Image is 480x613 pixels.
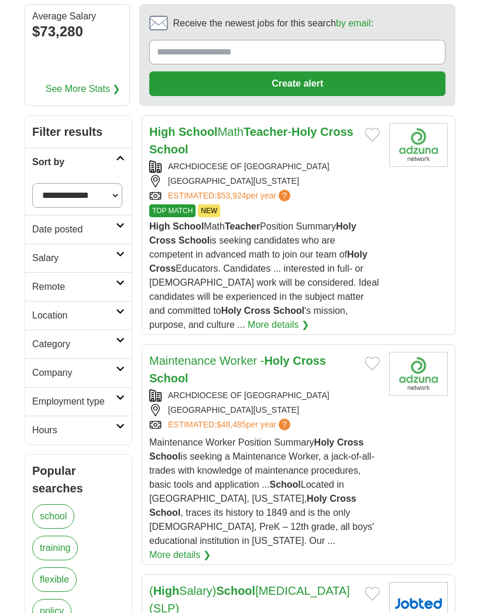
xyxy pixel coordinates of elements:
strong: School [149,451,180,461]
strong: Holy [347,249,368,259]
strong: Cross [293,354,326,367]
span: NEW [198,204,220,217]
strong: Holy [292,125,317,138]
span: Receive the newest jobs for this search : [173,16,373,30]
span: ? [279,419,290,430]
a: More details ❯ [248,318,309,332]
strong: School [149,143,188,156]
a: Date posted [25,215,132,244]
strong: Teacher [244,125,287,138]
button: Create alert [149,71,445,96]
strong: Holy [264,354,289,367]
strong: High [149,221,170,231]
div: [GEOGRAPHIC_DATA][US_STATE] [149,175,380,187]
strong: High [153,584,179,597]
a: Maintenance Worker -Holy Cross School [149,354,326,385]
strong: School [149,372,188,385]
span: TOP MATCH [149,204,196,217]
strong: School [149,508,180,518]
h2: Salary [32,251,116,265]
a: ARCHDIOCESE OF [GEOGRAPHIC_DATA] [168,162,330,171]
a: by email [336,18,371,28]
a: Company [25,358,132,387]
a: Sort by [25,148,132,176]
a: flexible [32,567,77,592]
strong: Teacher [225,221,260,231]
h2: Sort by [32,155,116,169]
strong: Cross [337,437,364,447]
a: training [32,536,78,560]
a: Employment type [25,387,132,416]
a: ARCHDIOCESE OF [GEOGRAPHIC_DATA] [168,391,330,400]
strong: School [179,125,218,138]
a: Salary [25,244,132,272]
a: school [32,504,74,529]
h2: Remote [32,280,116,294]
h2: Company [32,366,116,380]
strong: Holy [336,221,356,231]
a: Location [25,301,132,330]
strong: School [216,584,255,597]
h2: Location [32,309,116,323]
button: Add to favorite jobs [365,357,380,371]
strong: School [179,235,210,245]
div: $73,280 [32,21,122,42]
h2: Hours [32,423,116,437]
strong: School [269,480,300,489]
strong: School [273,306,304,316]
a: ESTIMATED:$48,485per year? [168,419,293,431]
span: $53,924 [217,191,246,200]
strong: Holy [221,306,242,316]
h2: Employment type [32,395,116,409]
img: Archdiocese of New Orleans logo [389,352,448,396]
span: ? [279,190,290,201]
strong: Cross [149,235,176,245]
h2: Filter results [25,116,132,148]
h2: Category [32,337,116,351]
strong: Holy [307,494,327,504]
strong: Cross [149,263,176,273]
strong: Cross [320,125,354,138]
strong: School [173,221,204,231]
h2: Date posted [32,222,116,237]
img: Archdiocese of New Orleans logo [389,123,448,167]
a: Remote [25,272,132,301]
span: Math Position Summary is seeking candidates who are competent in advanced math to join our team o... [149,221,379,330]
span: $48,485 [217,420,246,429]
strong: Holy [314,437,335,447]
button: Add to favorite jobs [365,587,380,601]
a: Hours [25,416,132,444]
div: Average Salary [32,12,122,21]
a: More details ❯ [149,548,211,562]
span: Maintenance Worker Position Summary is seeking a Maintenance Worker, a jack-of-all-trades with kn... [149,437,375,546]
a: Category [25,330,132,358]
h2: Popular searches [32,462,125,497]
a: See More Stats ❯ [46,82,121,96]
a: High SchoolMathTeacher-Holy Cross School [149,125,354,156]
button: Add to favorite jobs [365,128,380,142]
strong: Cross [330,494,356,504]
strong: Cross [244,306,270,316]
strong: High [149,125,175,138]
a: ESTIMATED:$53,924per year? [168,190,293,202]
div: [GEOGRAPHIC_DATA][US_STATE] [149,404,380,416]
